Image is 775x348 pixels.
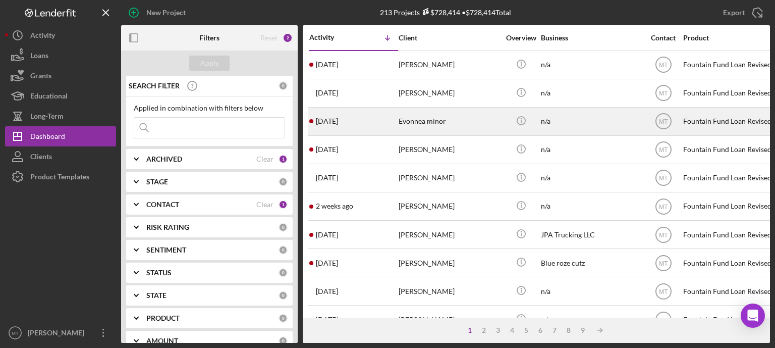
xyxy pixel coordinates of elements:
div: 1 [279,200,288,209]
div: Business [541,34,642,42]
div: 0 [279,223,288,232]
div: Reset [260,34,278,42]
div: n/a [541,52,642,78]
div: Clients [30,146,52,169]
time: 2025-08-08 18:44 [316,287,338,295]
div: Contact [644,34,682,42]
a: Product Templates [5,167,116,187]
div: Apply [200,56,219,71]
div: n/a [541,80,642,107]
text: MT [659,316,668,323]
div: [PERSON_NAME] [399,52,500,78]
div: n/a [541,193,642,220]
text: MT [659,203,668,210]
div: 4 [505,326,519,334]
div: [PERSON_NAME] [399,193,500,220]
div: 1 [463,326,477,334]
div: 8 [562,326,576,334]
b: RISK RATING [146,223,189,231]
div: Evonnea minor [399,108,500,135]
div: [PERSON_NAME] [399,136,500,163]
button: Grants [5,66,116,86]
b: STAGE [146,178,168,186]
b: STATUS [146,269,172,277]
div: [PERSON_NAME] [25,323,91,345]
div: 2 [477,326,491,334]
b: STATE [146,291,167,300]
text: MT [659,118,668,125]
b: ARCHIVED [146,155,182,163]
div: 213 Projects • $728,414 Total [380,8,511,17]
div: 0 [279,81,288,90]
button: Export [713,3,770,23]
div: Product Templates [30,167,89,189]
text: MT [659,175,668,182]
b: AMOUNT [146,337,178,345]
div: 5 [519,326,533,334]
time: 2025-09-08 16:26 [316,202,353,210]
div: n/a [541,278,642,305]
div: Activity [30,25,55,48]
div: JPA Trucking LLC [541,221,642,248]
button: Clients [5,146,116,167]
div: 9 [576,326,590,334]
div: 3 [491,326,505,334]
div: 0 [279,177,288,186]
div: Activity [309,33,354,41]
time: 2025-09-09 20:01 [316,174,338,182]
div: Dashboard [30,126,65,149]
text: MT [659,231,668,238]
text: MT [659,146,668,154]
div: Grants [30,66,51,88]
time: 2025-09-17 18:45 [316,61,338,69]
text: MT [659,288,668,295]
div: 6 [533,326,547,334]
b: CONTACT [146,201,179,209]
time: 2025-08-26 18:15 [316,231,338,239]
div: 0 [279,268,288,277]
div: Educational [30,86,68,109]
div: 0 [279,314,288,323]
div: Long-Term [30,106,64,129]
a: Loans [5,45,116,66]
div: Loans [30,45,48,68]
div: 0 [279,245,288,255]
div: Overview [502,34,540,42]
button: Educational [5,86,116,106]
button: Long-Term [5,106,116,126]
div: Clear [256,201,273,209]
time: 2025-09-17 01:31 [316,117,338,125]
time: 2025-09-10 19:52 [316,145,338,154]
div: 2 [283,33,293,43]
div: $728,414 [420,8,460,17]
div: Open Intercom Messenger [741,304,765,328]
time: 2025-08-18 19:47 [316,259,338,267]
div: Blue roze cutz [541,250,642,276]
div: n/a [541,165,642,191]
div: n/a [541,136,642,163]
time: 2025-09-17 15:08 [316,89,338,97]
div: [PERSON_NAME] [399,250,500,276]
text: MT [659,62,668,69]
b: SENTIMENT [146,246,186,254]
button: Activity [5,25,116,45]
div: n/a [541,306,642,333]
div: [PERSON_NAME] [399,221,500,248]
div: [PERSON_NAME] [399,165,500,191]
div: n/a [541,108,642,135]
button: Dashboard [5,126,116,146]
button: MT[PERSON_NAME] [5,323,116,343]
div: Clear [256,155,273,163]
text: MT [659,260,668,267]
div: New Project [146,3,186,23]
text: MT [12,330,19,336]
div: 0 [279,336,288,345]
div: Export [723,3,745,23]
div: Client [399,34,500,42]
div: Applied in combination with filters below [134,104,285,112]
div: [PERSON_NAME] [399,278,500,305]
